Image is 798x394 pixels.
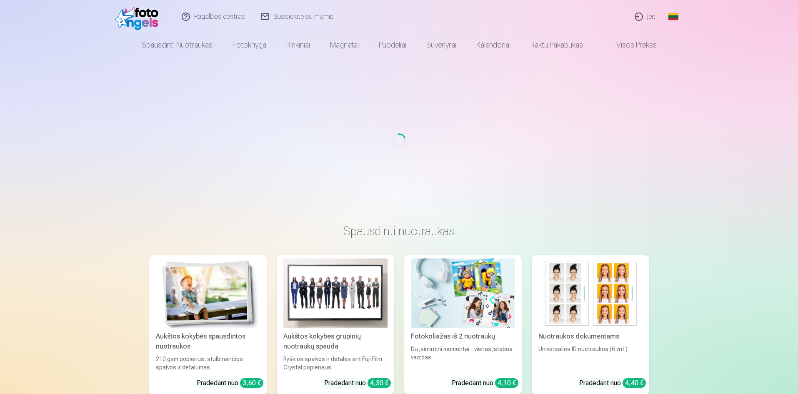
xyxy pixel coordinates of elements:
a: Raktų pakabukas [520,33,593,57]
div: Pradedant nuo [579,378,646,388]
div: 210 gsm popierius, stulbinančios spalvos ir detalumas [153,355,263,371]
div: 3,60 € [240,378,263,388]
img: Aukštos kokybės grupinių nuotraukų spauda [283,258,388,328]
a: Puodeliai [369,33,416,57]
img: Aukštos kokybės spausdintos nuotraukos [156,258,260,328]
div: 4,40 € [623,378,646,388]
a: Rinkiniai [276,33,320,57]
div: Aukštos kokybės grupinių nuotraukų spauda [280,331,391,351]
a: Spausdinti nuotraukas [132,33,223,57]
a: Suvenyrai [416,33,466,57]
div: Nuotraukos dokumentams [535,331,646,341]
div: Pradedant nuo [452,378,518,388]
a: Magnetai [320,33,369,57]
img: /fa2 [115,3,163,30]
a: Visos prekės [593,33,667,57]
div: Ryškios spalvos ir detalės ant Fuji Film Crystal popieriaus [280,355,391,371]
img: Fotokoliažas iš 2 nuotraukų [411,258,515,328]
div: Fotokoliažas iš 2 nuotraukų [408,331,518,341]
a: Kalendoriai [466,33,520,57]
h3: Spausdinti nuotraukas [156,223,643,238]
div: Universalios ID nuotraukos (6 vnt.) [535,345,646,371]
div: 4,10 € [495,378,518,388]
a: Fotoknyga [223,33,276,57]
div: Du įsimintini momentai - vienas įstabus vaizdas [408,345,518,371]
div: Pradedant nuo [324,378,391,388]
img: Nuotraukos dokumentams [538,258,643,328]
div: Aukštos kokybės spausdintos nuotraukos [153,331,263,351]
div: Pradedant nuo [197,378,263,388]
div: 4,30 € [368,378,391,388]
